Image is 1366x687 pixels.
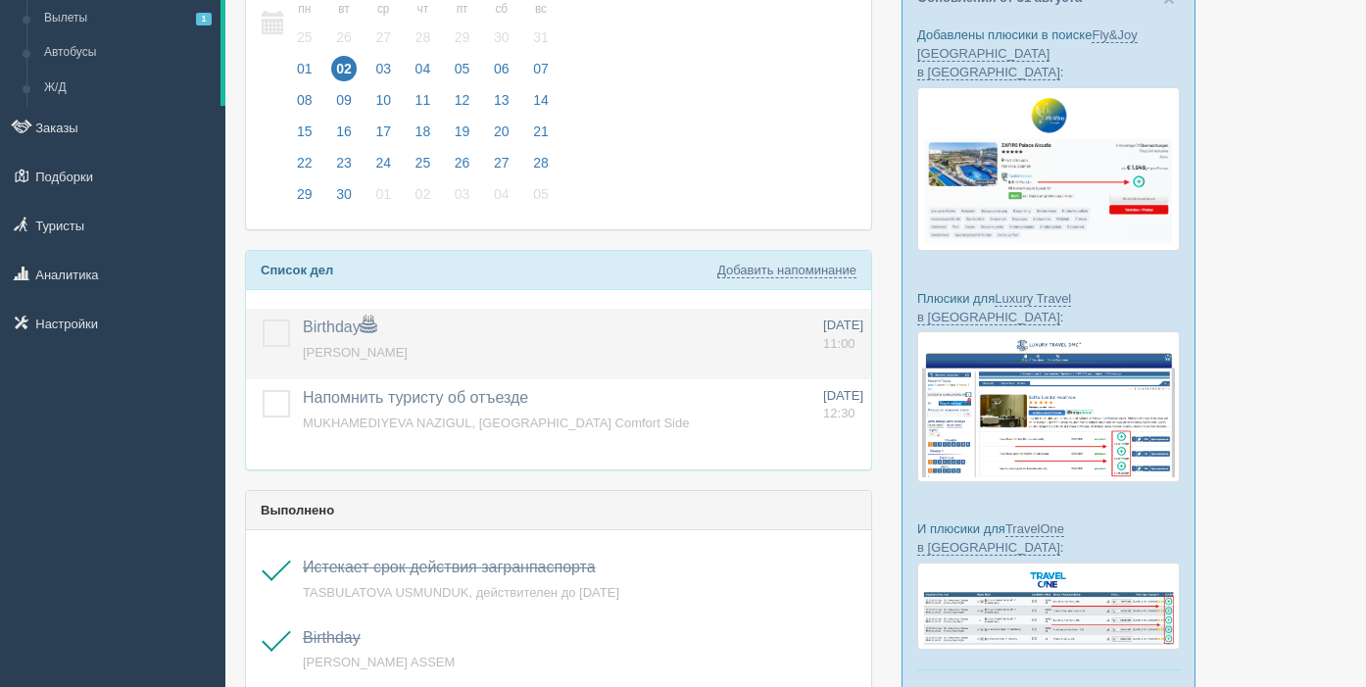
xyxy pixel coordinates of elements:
a: Fly&Joy [GEOGRAPHIC_DATA] в [GEOGRAPHIC_DATA] [917,27,1138,80]
a: 25 [405,152,442,183]
a: Birthday [303,319,376,335]
a: 21 [522,121,555,152]
p: Добавлены плюсики в поиске : [917,25,1180,81]
p: Плюсики для : [917,289,1180,326]
img: fly-joy-de-proposal-crm-for-travel-agency.png [917,87,1180,252]
span: 28 [411,25,436,50]
span: 09 [331,87,357,113]
a: [PERSON_NAME] ASSEM [303,655,455,669]
a: Автобусы [35,35,220,71]
span: 26 [331,25,357,50]
span: 03 [450,181,475,207]
span: 05 [450,56,475,81]
span: 28 [528,150,554,175]
span: 13 [489,87,514,113]
span: 15 [292,119,317,144]
span: 31 [528,25,554,50]
span: 30 [489,25,514,50]
a: 03 [444,183,481,215]
span: [DATE] [823,318,863,332]
a: 03 [365,58,402,89]
small: вс [528,1,554,18]
span: 05 [528,181,554,207]
span: 27 [489,150,514,175]
span: 06 [489,56,514,81]
a: 13 [483,89,520,121]
a: [DATE] 11:00 [823,317,863,353]
span: 04 [489,181,514,207]
a: Birthday [303,629,361,646]
a: 09 [325,89,363,121]
small: вт [331,1,357,18]
span: 14 [528,87,554,113]
span: 10 [370,87,396,113]
a: 30 [325,183,363,215]
small: сб [489,1,514,18]
a: 10 [365,89,402,121]
a: 16 [325,121,363,152]
span: 29 [292,181,317,207]
a: 27 [483,152,520,183]
small: пн [292,1,317,18]
p: И плюсики для : [917,519,1180,557]
a: 14 [522,89,555,121]
a: 15 [286,121,323,152]
img: luxury-travel-%D0%BF%D0%BE%D0%B4%D0%B1%D0%BE%D1%80%D0%BA%D0%B0-%D1%81%D1%80%D0%BC-%D0%B4%D0%BB%D1... [917,331,1180,482]
a: TASBULATOVA USMUNDUK, действителен до [DATE] [303,585,619,600]
span: 25 [411,150,436,175]
span: 1 [196,13,212,25]
span: 21 [528,119,554,144]
a: MUKHAMEDIYEVA NAZIGUL, [GEOGRAPHIC_DATA] Comfort Side [303,416,689,430]
a: 05 [522,183,555,215]
a: Напомнить туристу об отъезде [303,389,528,406]
a: 29 [286,183,323,215]
span: 03 [370,56,396,81]
span: 02 [411,181,436,207]
a: Luxury Travel в [GEOGRAPHIC_DATA] [917,291,1071,325]
a: 08 [286,89,323,121]
a: 12 [444,89,481,121]
span: 12:30 [823,406,855,420]
a: 24 [365,152,402,183]
a: Вылеты1 [35,1,220,36]
a: 01 [286,58,323,89]
span: 17 [370,119,396,144]
a: 28 [522,152,555,183]
a: 11 [405,89,442,121]
span: 23 [331,150,357,175]
span: 18 [411,119,436,144]
small: чт [411,1,436,18]
a: [DATE] 12:30 [823,387,863,423]
span: 20 [489,119,514,144]
span: 01 [292,56,317,81]
a: Истекает срок действия загранпаспорта [303,559,596,575]
b: Список дел [261,263,333,277]
span: [DATE] [823,388,863,403]
span: 08 [292,87,317,113]
a: 26 [444,152,481,183]
span: 24 [370,150,396,175]
a: [PERSON_NAME] [303,345,408,360]
span: 19 [450,119,475,144]
img: travel-one-%D0%BF%D1%96%D0%B4%D0%B1%D1%96%D1%80%D0%BA%D0%B0-%D1%81%D1%80%D0%BC-%D0%B4%D0%BB%D1%8F... [917,563,1180,650]
a: 07 [522,58,555,89]
span: 29 [450,25,475,50]
small: пт [450,1,475,18]
a: Ж/Д [35,71,220,106]
a: 19 [444,121,481,152]
span: 26 [450,150,475,175]
span: 11:00 [823,336,855,351]
span: 27 [370,25,396,50]
a: 02 [405,183,442,215]
span: 30 [331,181,357,207]
span: 04 [411,56,436,81]
a: 04 [483,183,520,215]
